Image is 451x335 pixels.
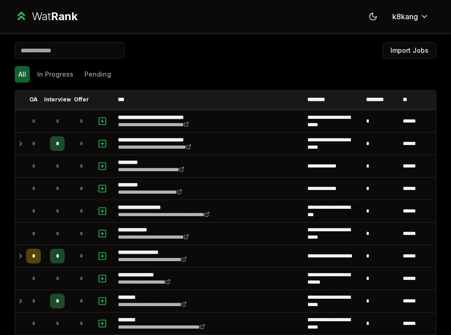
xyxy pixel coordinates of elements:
[29,96,38,103] p: OA
[15,66,30,83] button: All
[51,10,78,23] span: Rank
[81,66,115,83] button: Pending
[15,9,78,24] a: WatRank
[32,9,78,24] div: Wat
[383,42,436,59] button: Import Jobs
[385,8,436,25] button: k8kang
[392,11,418,22] span: k8kang
[33,66,77,83] button: In Progress
[74,96,89,103] p: Offer
[44,96,71,103] p: Interview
